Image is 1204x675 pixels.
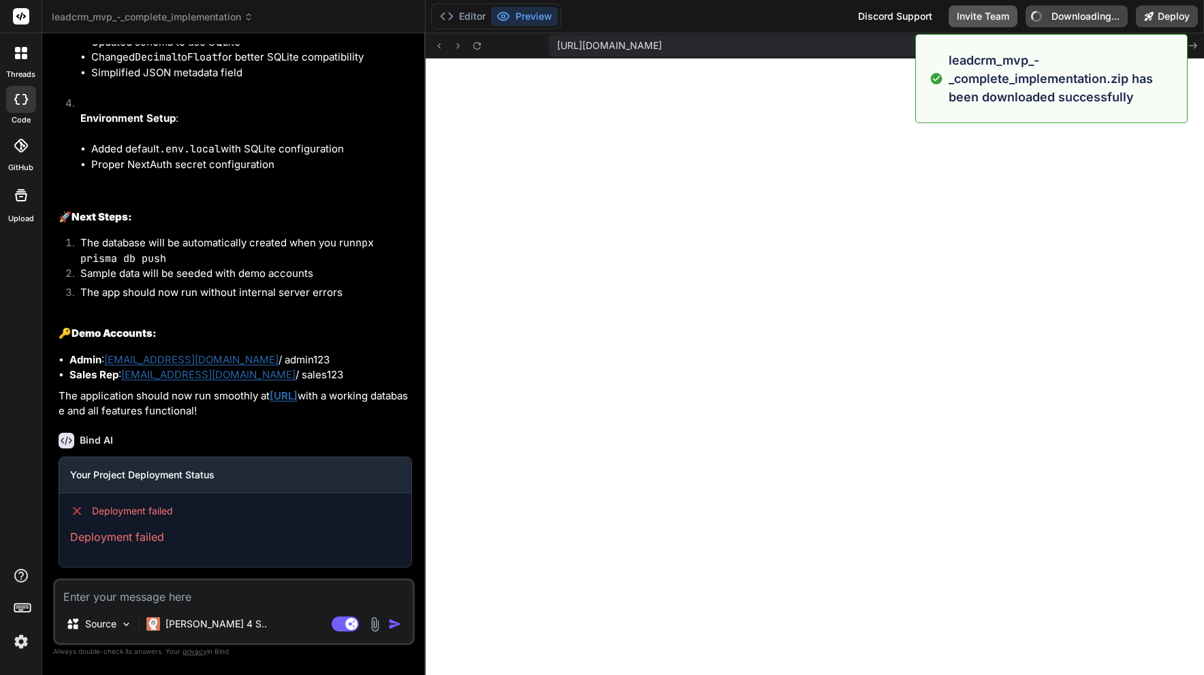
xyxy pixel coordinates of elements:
strong: Environment Setup [80,112,176,125]
h2: 🚀 [59,210,412,225]
li: Added default with SQLite configuration [91,142,412,157]
a: [URL] [270,389,298,402]
h3: Your Project Deployment Status [70,468,400,482]
h6: Bind AI [80,433,113,447]
span: leadcrm_mvp_-_complete_implementation [52,10,253,24]
p: The application should now run smoothly at with a working database and all features functional! [59,389,412,419]
strong: Sales Rep [69,368,118,381]
p: Deployment failed [70,529,400,545]
code: Decimal [135,50,178,64]
span: [URL][DOMAIN_NAME] [557,39,662,52]
button: Preview [491,7,558,26]
span: privacy [183,647,207,655]
p: Source [85,617,116,631]
li: Simplified JSON metadata field [91,65,412,81]
img: icon [388,617,402,631]
img: Claude 4 Sonnet [146,617,160,631]
label: Upload [8,213,34,225]
li: : / sales123 [69,367,412,383]
li: The database will be automatically created when you run [69,235,412,266]
button: Editor [434,7,491,26]
code: .env.local [159,142,221,156]
code: npx prisma db push [80,236,380,265]
img: attachment [367,616,383,632]
img: Pick Models [121,619,132,630]
li: The app should now run without internal server errors [69,285,412,304]
label: code [12,114,31,126]
strong: Demo Accounts: [72,327,157,340]
iframe: Preview [426,59,1204,675]
button: Deploy [1136,5,1198,27]
label: GitHub [8,162,33,174]
span: Deployment failed [92,504,173,518]
div: Discord Support [850,5,940,27]
li: Changed to for better SQLite compatibility [91,50,412,65]
label: threads [6,69,35,80]
code: Float [187,50,218,64]
strong: Next Steps: [72,210,132,223]
p: [PERSON_NAME] 4 S.. [165,617,267,631]
p: Always double-check its answers. Your in Bind [53,645,415,658]
a: [EMAIL_ADDRESS][DOMAIN_NAME] [104,353,279,366]
li: Sample data will be seeded with demo accounts [69,266,412,285]
h2: 🔑 [59,326,412,342]
strong: Admin [69,353,101,366]
button: Invite Team [949,5,1017,27]
p: : [80,111,412,127]
img: alert [930,51,943,106]
li: Proper NextAuth secret configuration [91,157,412,173]
p: leadcrm_mvp_-_complete_implementation.zip has been downloaded successfully [949,51,1179,106]
li: : / admin123 [69,352,412,368]
a: [EMAIL_ADDRESS][DOMAIN_NAME] [121,368,296,381]
img: settings [10,630,33,653]
button: Downloading... [1026,5,1128,27]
